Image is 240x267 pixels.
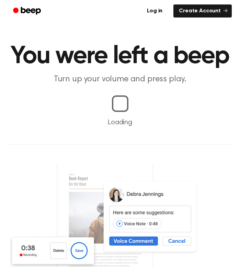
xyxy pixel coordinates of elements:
a: Beep [8,4,47,18]
a: Log in [140,3,169,19]
h1: You were left a beep [8,44,232,69]
a: Create Account [173,4,232,18]
p: Turn up your volume and press play. [8,74,232,84]
p: Loading [8,117,232,128]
